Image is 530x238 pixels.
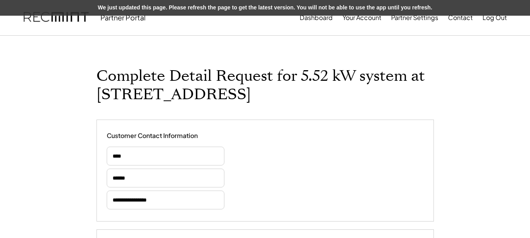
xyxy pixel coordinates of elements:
[100,13,146,22] div: Partner Portal
[448,10,473,25] button: Contact
[342,10,381,25] button: Your Account
[97,67,434,104] h1: Complete Detail Request for 5.52 kW system at [STREET_ADDRESS]
[107,132,198,140] div: Customer Contact Information
[300,10,333,25] button: Dashboard
[24,4,89,31] img: recmint-logotype%403x.png
[391,10,438,25] button: Partner Settings
[483,10,507,25] button: Log Out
